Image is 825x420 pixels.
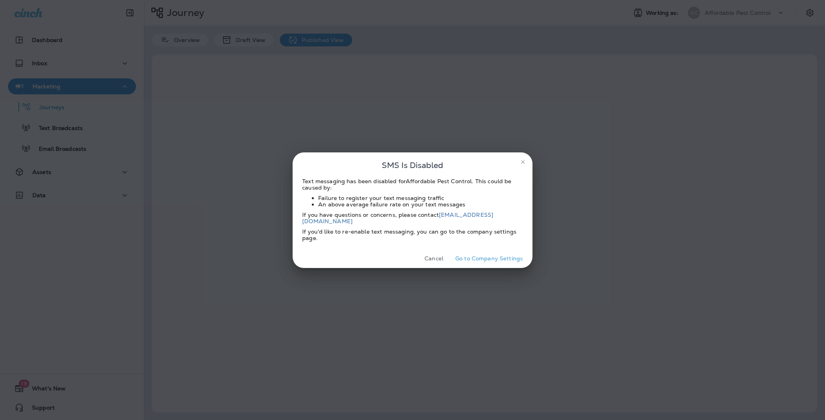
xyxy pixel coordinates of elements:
button: Cancel [419,252,449,265]
button: close [516,156,529,168]
div: Text messaging has been disabled for Affordable Pest Control . This could be caused by: [302,178,523,191]
li: Failure to register your text messaging traffic [318,195,523,201]
span: SMS Is Disabled [382,159,443,172]
div: If you'd like to re-enable text messaging, you can go to the company settings page. [302,228,523,241]
a: [EMAIL_ADDRESS][DOMAIN_NAME] [302,211,493,225]
div: If you have questions or concerns, please contact [302,212,523,224]
button: Go to Company Settings [452,252,526,265]
li: An above average failure rate on your text messages [318,201,523,208]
